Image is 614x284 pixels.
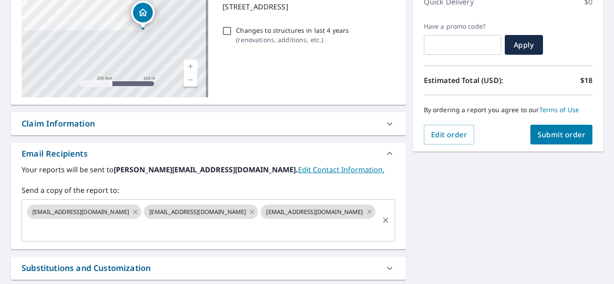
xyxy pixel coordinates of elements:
p: Estimated Total (USD): [424,75,508,86]
label: Have a promo code? [424,22,501,31]
button: Apply [505,35,543,55]
div: [EMAIL_ADDRESS][DOMAIN_NAME] [144,205,258,219]
a: Current Level 17, Zoom Out [184,73,197,87]
div: Substitutions and Customization [11,257,406,280]
div: [EMAIL_ADDRESS][DOMAIN_NAME] [261,205,375,219]
span: Edit order [431,130,467,140]
div: Email Recipients [22,148,88,160]
div: Substitutions and Customization [22,262,151,274]
span: Submit order [538,130,586,140]
p: Changes to structures in last 4 years [236,26,349,35]
div: Claim Information [11,112,406,135]
div: Claim Information [22,118,95,130]
span: [EMAIL_ADDRESS][DOMAIN_NAME] [261,208,368,216]
div: Dropped pin, building 1, Residential property, 1271 NW 175th Ter Miami, FL 33169 [131,1,155,29]
label: Your reports will be sent to [22,164,395,175]
button: Edit order [424,125,475,144]
p: By ordering a report you agree to our [424,106,592,114]
div: Email Recipients [11,143,406,164]
span: [EMAIL_ADDRESS][DOMAIN_NAME] [144,208,251,216]
a: Terms of Use [539,105,579,114]
p: [STREET_ADDRESS] [222,1,391,12]
span: Apply [512,40,536,50]
div: [EMAIL_ADDRESS][DOMAIN_NAME] [27,205,141,219]
p: ( renovations, additions, etc. ) [236,35,349,44]
button: Submit order [530,125,593,144]
b: [PERSON_NAME][EMAIL_ADDRESS][DOMAIN_NAME]. [114,165,298,175]
p: $18 [580,75,592,86]
a: EditContactInfo [298,165,384,175]
span: [EMAIL_ADDRESS][DOMAIN_NAME] [27,208,134,216]
button: Clear [379,214,392,227]
a: Current Level 17, Zoom In [184,60,197,73]
label: Send a copy of the report to: [22,185,395,196]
